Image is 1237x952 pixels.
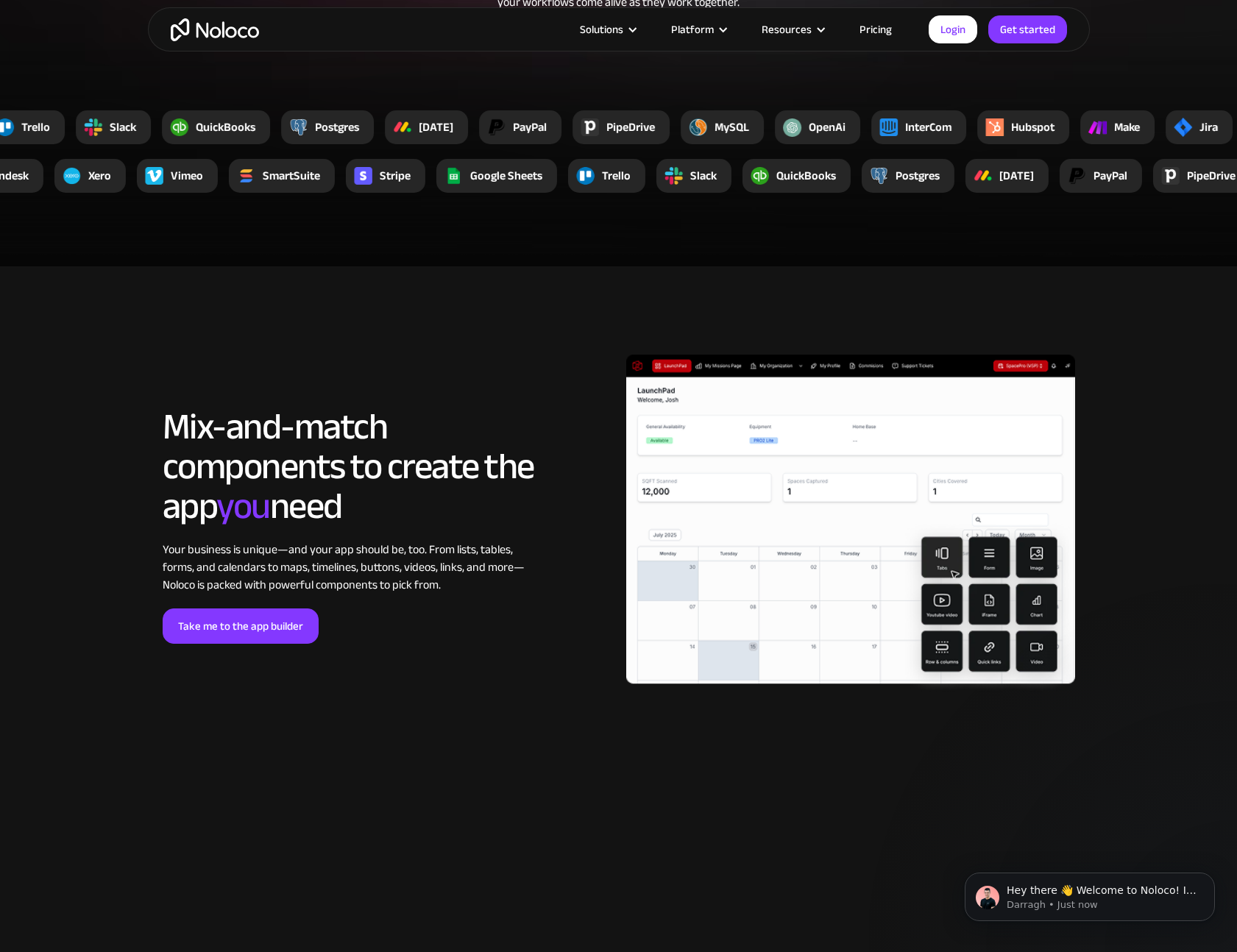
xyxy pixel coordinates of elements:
a: Take me to the app builder [163,608,319,644]
a: Get started [988,15,1067,43]
a: home [171,18,259,41]
div: Vimeo [171,167,203,185]
div: QuickBooks [196,118,255,136]
div: Solutions [580,20,623,39]
div: Slack [690,167,717,185]
div: SmartSuite [263,167,320,185]
div: PayPal [513,118,547,136]
a: Login [929,15,977,43]
div: Hubspot [1011,118,1055,136]
div: Resources [762,20,812,39]
div: Postgres [896,167,940,185]
div: Xero [88,167,111,185]
div: PayPal [1094,167,1127,185]
div: Solutions [561,20,653,39]
div: Stripe [380,167,411,185]
div: Platform [653,20,743,39]
div: Your business is unique—and your app should be, too. From lists, tables, forms, and calendars to ... [163,541,534,594]
div: OpenAi [809,118,846,136]
div: Resources [743,20,841,39]
div: PipeDrive [606,118,655,136]
div: Trello [602,167,631,185]
div: QuickBooks [776,167,836,185]
div: [DATE] [999,167,1034,185]
div: Jira [1199,118,1218,136]
div: Google Sheets [470,167,542,185]
div: Postgres [315,118,359,136]
div: PipeDrive [1187,167,1236,185]
div: Platform [671,20,714,39]
iframe: Intercom notifications message [943,842,1237,945]
div: Slack [110,118,136,136]
div: MySQL [715,118,749,136]
h2: Mix-and-match components to create the app need [163,407,534,526]
div: Trello [21,118,50,136]
div: InterCom [905,118,951,136]
a: Pricing [841,20,910,39]
span: you [216,472,270,541]
div: [DATE] [419,118,453,136]
div: Make [1114,118,1140,136]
